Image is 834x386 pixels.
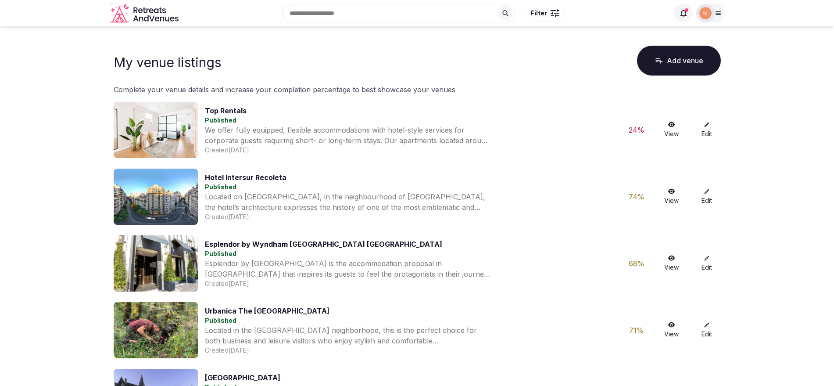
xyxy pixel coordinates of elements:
a: Edit [693,322,721,339]
a: View [658,255,686,272]
a: View [658,188,686,205]
a: View [658,122,686,138]
div: 74 % [623,191,651,202]
div: 71 % [623,325,651,335]
a: View [658,322,686,339]
div: Located in the [GEOGRAPHIC_DATA] neighborhood, this is the perfect choice for both business and l... [205,325,490,346]
span: Published [205,116,236,124]
div: We offer fully equipped, flexible accommodations with hotel-style services for corporate guests r... [205,125,490,146]
a: Visit the homepage [110,4,180,23]
a: Hotel Intersur Recoleta [205,173,286,182]
img: Venue cover photo for Esplendor by Wyndham Buenos Aires Plaza Francia [114,235,198,292]
div: Located on [GEOGRAPHIC_DATA], in the neighbourhood of [GEOGRAPHIC_DATA], the hotel’s architecture... [205,191,490,213]
button: Add venue [637,46,721,76]
span: Published [205,250,236,257]
div: Esplendor by [GEOGRAPHIC_DATA] is the accommodation proposal in [GEOGRAPHIC_DATA] that inspires i... [205,258,490,279]
div: Created [DATE] [205,213,616,221]
a: Edit [693,188,721,205]
a: Top Rentals [205,106,247,115]
span: Published [205,317,236,324]
a: Edit [693,255,721,272]
span: Filter [531,9,547,18]
div: Created [DATE] [205,279,616,288]
a: Esplendor by Wyndham [GEOGRAPHIC_DATA] [GEOGRAPHIC_DATA] [205,240,442,249]
img: Venue cover photo for Hotel Intersur Recoleta [114,169,198,225]
a: [GEOGRAPHIC_DATA] [205,373,280,382]
img: marina [699,7,712,19]
h1: My venue listings [114,54,221,70]
div: Created [DATE] [205,146,616,155]
span: Published [205,183,236,191]
div: Created [DATE] [205,346,616,355]
div: 68 % [623,258,651,269]
img: Venue cover photo for Urbanica The Libertador Hotel [114,302,198,358]
button: Filter [525,5,565,22]
p: Complete your venue details and increase your completion percentage to best showcase your venues [114,84,721,95]
a: Edit [693,122,721,138]
a: Urbanica The [GEOGRAPHIC_DATA] [205,307,329,315]
img: Venue cover photo for Top Rentals [114,102,198,158]
div: 24 % [623,125,651,135]
svg: Retreats and Venues company logo [110,4,180,23]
